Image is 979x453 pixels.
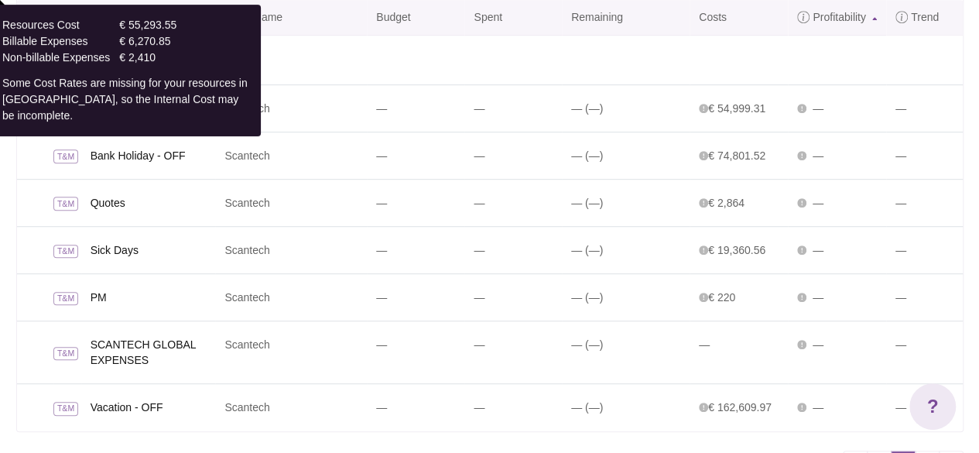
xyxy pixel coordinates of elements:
td: — (—) [562,273,690,321]
img: sync_now-9c84e01d8e912370ba7b9fb2087a1ae7f330ac19c7649f77bb8f951fbc3f49ac.svg [29,403,41,413]
span: — [895,102,906,115]
a: Quotes [91,195,216,211]
a: Scantech [224,197,269,209]
span: € 220 [699,291,735,304]
td: — [367,84,464,132]
span: — [895,149,906,162]
td: — (—) [562,84,690,132]
td: € 6,270.85 [119,33,186,50]
a: Bank Holiday - OFF [91,148,216,163]
td: Billable Expenses [2,33,119,50]
td: — [464,179,561,226]
a: Scantech [224,291,269,304]
span: — [895,401,906,414]
img: sync_now-9c84e01d8e912370ba7b9fb2087a1ae7f330ac19c7649f77bb8f951fbc3f49ac.svg [29,348,41,358]
span: — [813,291,823,304]
td: Non-billable Expenses [2,50,119,66]
td: — [464,84,561,132]
td: — [464,132,561,179]
span: T&M [53,292,79,306]
td: — (—) [562,321,690,383]
span: € 162,609.97 [699,401,772,414]
img: sync_now-9c84e01d8e912370ba7b9fb2087a1ae7f330ac19c7649f77bb8f951fbc3f49ac.svg [29,199,41,208]
td: — [367,383,464,431]
span: € 54,999.31 [699,102,765,115]
a: Scantech [224,401,269,414]
a: SCANTECH GLOBAL EXPENSES [91,337,216,368]
a: Scantech [224,149,269,162]
img: sync_now-9c84e01d8e912370ba7b9fb2087a1ae7f330ac19c7649f77bb8f951fbc3f49ac.svg [29,293,41,303]
span: — [895,244,906,256]
span: T&M [53,149,79,163]
span: — [813,401,823,414]
td: Resources Cost [2,17,119,33]
td: — [367,179,464,226]
span: T&M [53,245,79,259]
td: — [464,273,561,321]
span: € 19,360.56 [699,244,765,256]
a: Scantech [224,244,269,256]
img: sync_now-9c84e01d8e912370ba7b9fb2087a1ae7f330ac19c7649f77bb8f951fbc3f49ac.svg [29,152,41,161]
td: — (—) [562,226,690,273]
td: — [367,132,464,179]
a: Sick Days [91,242,216,258]
td: — [367,273,464,321]
span: T&M [53,347,79,361]
img: sort_asc-486e9ffe7a5d0b5d827ae023700817ec45ee8f01fe4fbbf760f7c6c7b9d19fda.svg [872,17,877,20]
td: — (—) [562,179,690,226]
span: — [813,197,823,209]
td: — [367,321,464,383]
a: Vacation - OFF [91,400,216,415]
td: — [464,226,561,273]
span: — [813,338,823,351]
a: Scantech [224,338,269,351]
a: PM [91,290,216,305]
img: sync_now-9c84e01d8e912370ba7b9fb2087a1ae7f330ac19c7649f77bb8f951fbc3f49ac.svg [29,246,41,256]
span: — [813,102,823,115]
td: € 2,410 [119,50,186,66]
span: — [895,338,906,351]
span: — [895,291,906,304]
td: — (—) [562,132,690,179]
span: T&M [53,402,79,416]
div: Some Cost Rates are missing for your resources in [GEOGRAPHIC_DATA], so the Internal Cost may be ... [2,75,248,124]
td: € 55,293.55 [119,17,186,33]
td: — [464,321,561,383]
span: — [813,149,823,162]
span: — [895,197,906,209]
span: € 74,801.52 [699,149,765,162]
td: — (—) [562,383,690,431]
td: — [367,226,464,273]
span: € 2,864 [699,197,745,209]
span: ? [927,393,939,420]
span: — [813,244,823,256]
span: T&M [53,197,79,211]
span: — [699,338,710,351]
td: — [464,383,561,431]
